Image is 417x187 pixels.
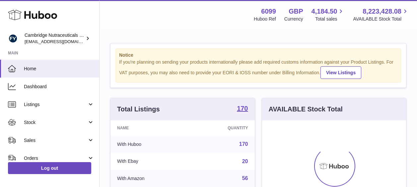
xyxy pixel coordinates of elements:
strong: GBP [289,7,303,16]
span: Sales [24,137,87,144]
a: 56 [242,175,248,181]
span: Dashboard [24,84,94,90]
img: internalAdmin-6099@internal.huboo.com [8,33,18,43]
a: View Listings [320,66,361,79]
span: 8,223,428.08 [363,7,401,16]
a: 170 [239,141,248,147]
h3: AVAILABLE Stock Total [269,105,343,114]
h3: Total Listings [117,105,160,114]
a: 20 [242,158,248,164]
td: With Amazon [110,170,189,187]
a: 4,184.50 Total sales [312,7,345,22]
span: Home [24,66,94,72]
a: Log out [8,162,91,174]
span: Stock [24,119,87,126]
strong: Notice [119,52,397,58]
th: Quantity [189,120,255,136]
span: 4,184.50 [312,7,337,16]
span: AVAILABLE Stock Total [353,16,409,22]
span: [EMAIL_ADDRESS][DOMAIN_NAME] [25,39,98,44]
span: Listings [24,101,87,108]
a: 170 [237,105,248,113]
strong: 170 [237,105,248,112]
th: Name [110,120,189,136]
div: Cambridge Nutraceuticals Ltd [25,32,84,45]
span: Total sales [315,16,345,22]
strong: 6099 [261,7,276,16]
td: With Ebay [110,153,189,170]
div: Currency [284,16,303,22]
a: 8,223,428.08 AVAILABLE Stock Total [353,7,409,22]
td: With Huboo [110,136,189,153]
span: Orders [24,155,87,161]
div: If you're planning on sending your products internationally please add required customs informati... [119,59,397,79]
div: Huboo Ref [254,16,276,22]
